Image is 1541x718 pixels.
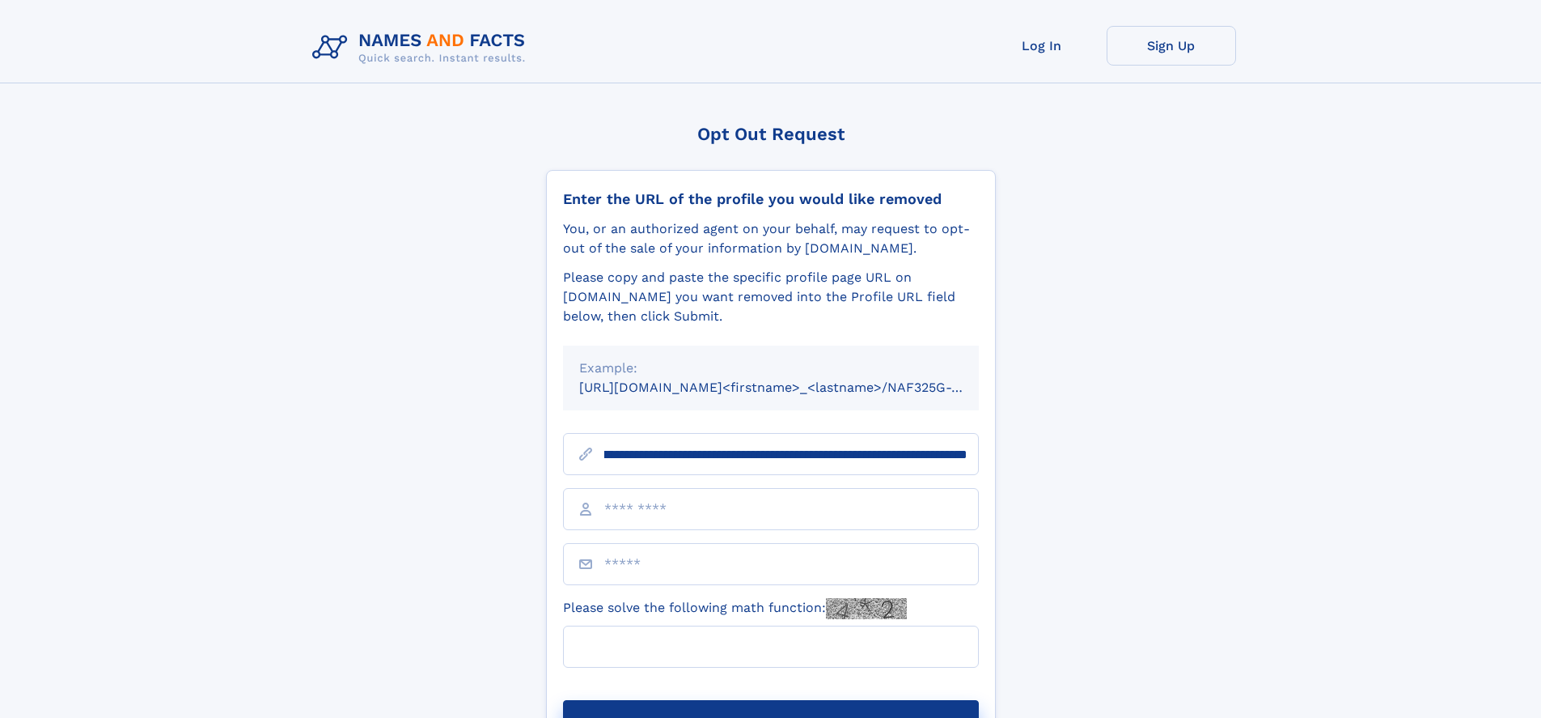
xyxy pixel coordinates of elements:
[563,598,907,619] label: Please solve the following math function:
[579,380,1010,395] small: [URL][DOMAIN_NAME]<firstname>_<lastname>/NAF325G-xxxxxxxx
[977,26,1107,66] a: Log In
[563,268,979,326] div: Please copy and paste the specific profile page URL on [DOMAIN_NAME] you want removed into the Pr...
[563,219,979,258] div: You, or an authorized agent on your behalf, may request to opt-out of the sale of your informatio...
[579,359,963,378] div: Example:
[1107,26,1236,66] a: Sign Up
[546,124,996,144] div: Opt Out Request
[563,190,979,208] div: Enter the URL of the profile you would like removed
[306,26,539,70] img: Logo Names and Facts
